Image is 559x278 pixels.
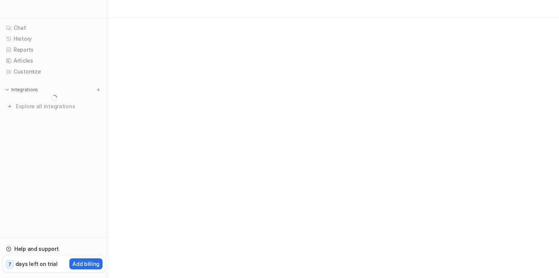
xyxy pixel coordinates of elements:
p: days left on trial [15,260,58,268]
a: Chat [3,23,105,33]
a: Customize [3,66,105,77]
p: 7 [8,261,11,268]
button: Integrations [3,86,40,94]
button: Add billing [69,258,103,269]
p: Add billing [72,260,100,268]
span: Explore all integrations [16,100,102,112]
img: expand menu [5,87,10,92]
a: Articles [3,55,105,66]
img: explore all integrations [6,103,14,110]
a: Help and support [3,244,105,254]
p: Integrations [11,87,38,93]
a: Explore all integrations [3,101,105,112]
a: Reports [3,45,105,55]
a: History [3,34,105,44]
img: menu_add.svg [96,87,101,92]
